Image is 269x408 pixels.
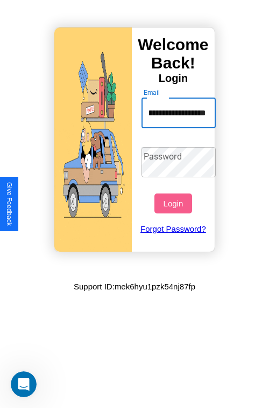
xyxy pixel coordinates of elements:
a: Forgot Password? [136,213,211,244]
label: Email [144,88,160,97]
iframe: Intercom live chat [11,371,37,397]
h4: Login [132,72,215,85]
p: Support ID: mek6hyu1pzk54nj87fp [74,279,195,294]
h3: Welcome Back! [132,36,215,72]
div: Give Feedback [5,182,13,226]
img: gif [54,27,132,252]
button: Login [154,193,192,213]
